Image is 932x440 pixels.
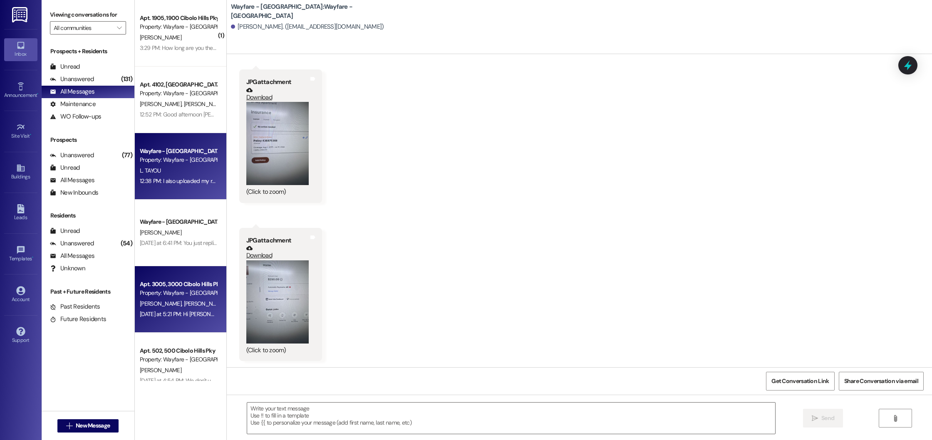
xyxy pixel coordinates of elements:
[231,2,397,20] b: Wayfare - [GEOGRAPHIC_DATA]: Wayfare - [GEOGRAPHIC_DATA]
[50,151,94,160] div: Unanswered
[140,147,217,156] div: Wayfare - [GEOGRAPHIC_DATA]
[246,102,309,185] button: Zoom image
[42,136,134,144] div: Prospects
[50,252,94,260] div: All Messages
[246,260,309,344] button: Zoom image
[76,421,110,430] span: New Message
[50,100,96,109] div: Maintenance
[803,409,843,428] button: Send
[42,211,134,220] div: Residents
[120,149,134,162] div: (77)
[119,73,134,86] div: (131)
[140,239,478,247] div: [DATE] at 6:41 PM: You just replied 'Stop'. Are you sure you want to opt out of this thread? Plea...
[37,91,38,97] span: •
[50,188,98,197] div: New Inbounds
[246,245,309,260] a: Download
[140,346,217,355] div: Apt. 502, 500 Cibolo Hills Pky
[50,315,106,324] div: Future Residents
[30,132,31,138] span: •
[892,415,898,422] i: 
[140,44,237,52] div: 3:29 PM: How long are you there [DATE]?
[140,177,315,185] div: 12:38 PM: I also uploaded my rental insurance and it still showing pending
[4,202,37,224] a: Leads
[50,227,80,235] div: Unread
[140,229,181,236] span: [PERSON_NAME]
[50,302,100,311] div: Past Residents
[246,87,309,101] a: Download
[50,112,101,121] div: WO Follow-ups
[119,237,134,250] div: (54)
[4,38,37,61] a: Inbox
[42,287,134,296] div: Past + Future Residents
[140,80,217,89] div: Apt. 4102, [GEOGRAPHIC_DATA]
[50,75,94,84] div: Unanswered
[183,300,225,307] span: [PERSON_NAME]
[140,111,516,118] div: 12:52 PM: Good afternoon [PERSON_NAME], wanted to follow up on my question. Is [DATE] the last fu...
[246,188,309,196] div: (Click to zoom)
[57,419,119,433] button: New Message
[140,100,184,108] span: [PERSON_NAME]
[32,255,33,260] span: •
[246,236,291,245] b: JPG attachment
[4,161,37,183] a: Buildings
[54,21,113,35] input: All communities
[140,366,181,374] span: [PERSON_NAME]
[140,14,217,22] div: Apt. 1905, 1900 Cibolo Hills Pky
[140,22,217,31] div: Property: Wayfare - [GEOGRAPHIC_DATA]
[50,87,94,96] div: All Messages
[844,377,918,386] span: Share Conversation via email
[12,7,29,22] img: ResiDesk Logo
[140,156,217,164] div: Property: Wayfare - [GEOGRAPHIC_DATA]
[50,62,80,71] div: Unread
[766,372,834,391] button: Get Conversation Link
[140,377,639,384] div: [DATE] at 4:54 PM: We don't unfortunately, are you able to bring them [DATE] before we close by c...
[140,280,217,289] div: Apt. 3005, 3000 Cibolo Hills Pky
[117,25,121,31] i: 
[50,163,80,172] div: Unread
[140,167,161,174] span: L. TAYOU
[50,176,94,185] div: All Messages
[771,377,829,386] span: Get Conversation Link
[4,284,37,306] a: Account
[140,355,217,364] div: Property: Wayfare - [GEOGRAPHIC_DATA]
[812,415,818,422] i: 
[4,324,37,347] a: Support
[140,300,184,307] span: [PERSON_NAME]
[183,100,225,108] span: [PERSON_NAME]
[246,346,309,355] div: (Click to zoom)
[821,414,834,423] span: Send
[231,22,384,31] div: [PERSON_NAME]. ([EMAIL_ADDRESS][DOMAIN_NAME])
[839,372,924,391] button: Share Conversation via email
[66,423,72,429] i: 
[42,47,134,56] div: Prospects + Residents
[140,89,217,98] div: Property: Wayfare - [GEOGRAPHIC_DATA]
[4,120,37,143] a: Site Visit •
[50,264,85,273] div: Unknown
[50,239,94,248] div: Unanswered
[4,243,37,265] a: Templates •
[140,310,330,318] div: [DATE] at 5:21 PM: Hi [PERSON_NAME]! I got your mailbox key here at the office!
[246,78,291,86] b: JPG attachment
[140,289,217,297] div: Property: Wayfare - [GEOGRAPHIC_DATA]
[140,218,217,226] div: Wayfare - [GEOGRAPHIC_DATA]
[140,34,181,41] span: [PERSON_NAME]
[50,8,126,21] label: Viewing conversations for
